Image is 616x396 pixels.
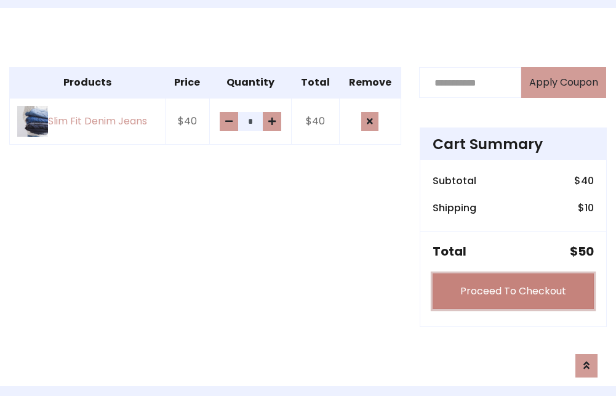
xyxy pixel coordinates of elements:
h6: $ [574,175,594,187]
th: Total [292,68,339,99]
h4: Cart Summary [433,135,594,153]
span: 10 [585,201,594,215]
th: Products [10,68,166,99]
th: Quantity [209,68,292,99]
th: Remove [339,68,401,99]
a: Slim Fit Denim Jeans [17,106,158,137]
span: 50 [578,243,594,260]
h6: Shipping [433,202,476,214]
h5: $ [570,244,594,259]
th: Price [165,68,209,99]
td: $40 [165,98,209,145]
h6: Subtotal [433,175,476,187]
span: 40 [581,174,594,188]
h6: $ [578,202,594,214]
a: Proceed To Checkout [433,273,594,309]
td: $40 [292,98,339,145]
h5: Total [433,244,466,259]
button: Apply Coupon [521,67,606,98]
